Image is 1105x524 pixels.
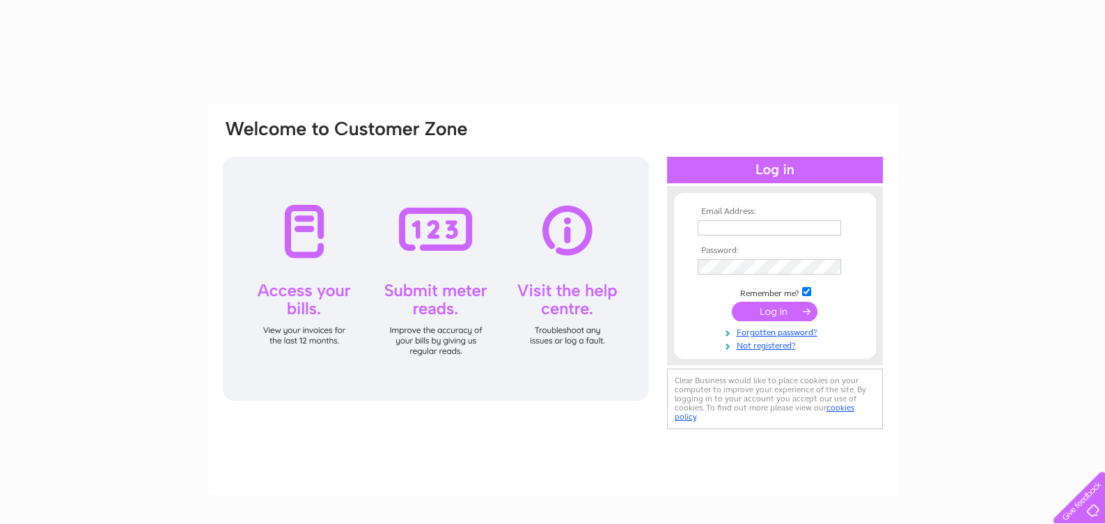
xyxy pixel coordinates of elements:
td: Remember me? [694,285,856,299]
th: Email Address: [694,207,856,217]
input: Submit [732,302,817,321]
a: Forgotten password? [698,325,856,338]
a: Not registered? [698,338,856,351]
th: Password: [694,246,856,256]
a: cookies policy [675,403,854,422]
div: Clear Business would like to place cookies on your computer to improve your experience of the sit... [667,369,883,429]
